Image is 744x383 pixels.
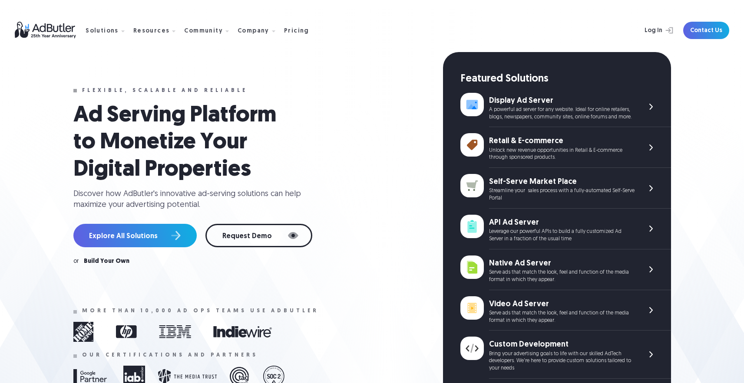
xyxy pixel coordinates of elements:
div: Flexible, scalable and reliable [82,88,248,94]
div: Serve ads that match the look, feel and function of the media format in which they appear. [489,269,635,284]
a: API Ad Server Leverage our powerful APIs to build a fully customized Ad Server in a fraction of t... [460,209,671,249]
a: Display Ad Server A powerful ad server for any website. Ideal for online retailers, blogs, newspa... [460,87,671,128]
div: or [73,259,79,265]
a: Custom Development Bring your advertising goals to life with our skilled AdTech developers. We're... [460,331,671,379]
div: Bring your advertising goals to life with our skilled AdTech developers. We're here to provide cu... [489,350,635,372]
div: Self-Serve Market Place [489,177,635,187]
div: API Ad Server [489,217,635,228]
div: Community [184,28,223,34]
a: Log In [622,22,678,39]
div: Resources [133,28,170,34]
div: Serve ads that match the look, feel and function of the media format in which they appear. [489,310,635,324]
div: Retail & E-commerce [489,136,635,147]
a: Request Demo [205,224,312,247]
div: Unlock new revenue opportunities in Retail & E-commerce through sponsored products. [489,147,635,162]
a: Native Ad Server Serve ads that match the look, feel and function of the media format in which th... [460,249,671,290]
div: Video Ad Server [489,299,635,310]
div: A powerful ad server for any website. Ideal for online retailers, blogs, newspapers, community si... [489,106,635,121]
a: Build Your Own [84,259,129,265]
div: Leverage our powerful APIs to build a fully customized Ad Server in a fraction of the usual time [489,228,635,243]
div: Streamline your sales process with a fully-automated Self-Serve Portal [489,187,635,202]
a: Self-Serve Market Place Streamline your sales process with a fully-automated Self-Serve Portal [460,168,671,209]
a: Explore All Solutions [73,224,197,247]
a: Pricing [284,26,316,34]
div: More than 10,000 ad ops teams use adbutler [82,308,319,314]
div: Solutions [86,28,119,34]
a: Video Ad Server Serve ads that match the look, feel and function of the media format in which the... [460,290,671,331]
div: Native Ad Server [489,258,635,269]
div: Display Ad Server [489,95,635,106]
h1: Ad Serving Platform to Monetize Your Digital Properties [73,102,299,183]
div: Pricing [284,28,309,34]
a: Retail & E-commerce Unlock new revenue opportunities in Retail & E-commerce through sponsored pro... [460,127,671,168]
div: Featured Solutions [460,72,671,87]
div: Our certifications and partners [82,352,258,358]
div: Custom Development [489,339,635,350]
div: Discover how AdButler's innovative ad-serving solutions can help maximize your advertising potent... [73,189,308,210]
a: Contact Us [683,22,729,39]
div: Company [238,28,269,34]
